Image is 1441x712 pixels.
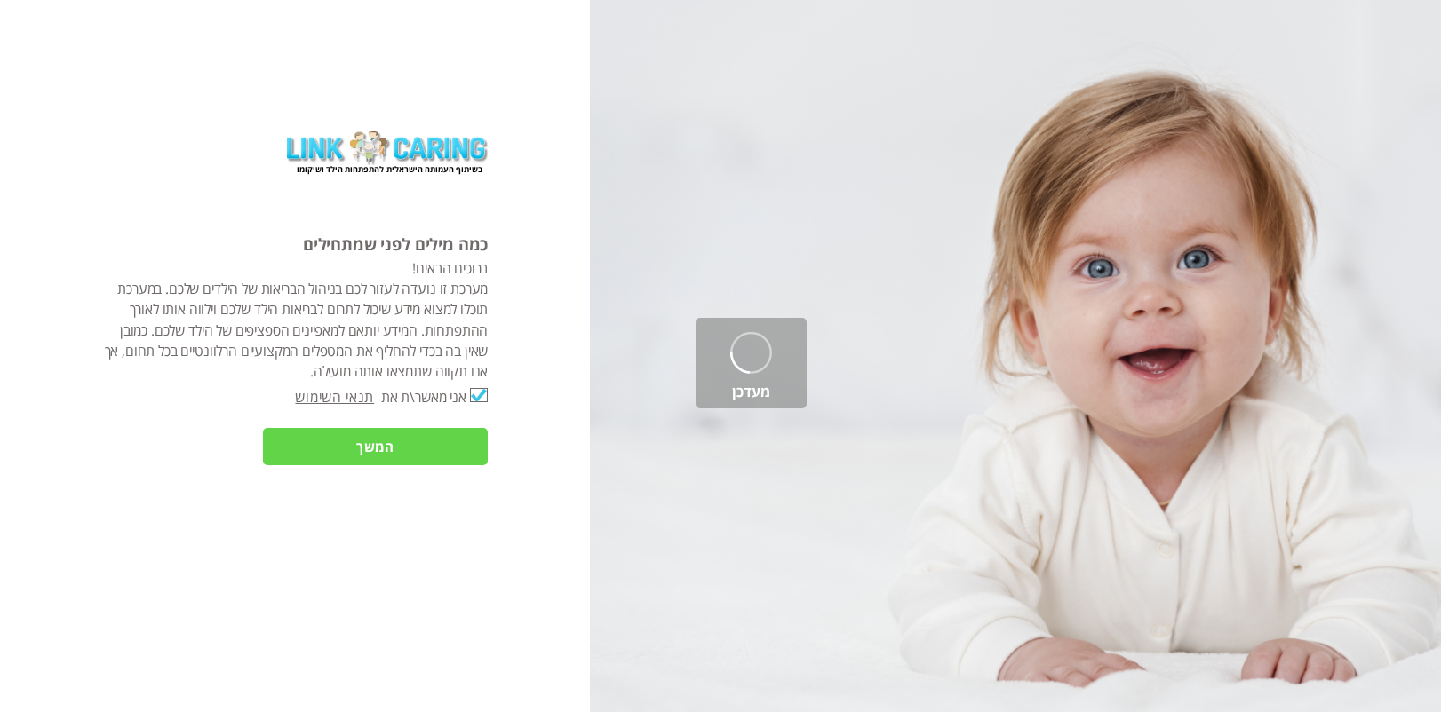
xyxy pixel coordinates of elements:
[104,258,488,382] p: ברוכים הבאים! מערכת זו נועדה לעזור לכם בניהול הבריאות של הילדים שלכם. במערכת תוכלו למצוא מידע שיכ...
[303,233,488,255] span: כמה מילים לפני שמתחילים
[290,163,483,174] label: בשיתוף העמותה הישראלית להתפתחות הילד ושיקומו
[263,428,488,466] input: המשך
[295,387,374,407] a: תנאי השימוש
[696,380,807,408] label: מעדכן
[381,387,466,407] label: אני מאשר\ת את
